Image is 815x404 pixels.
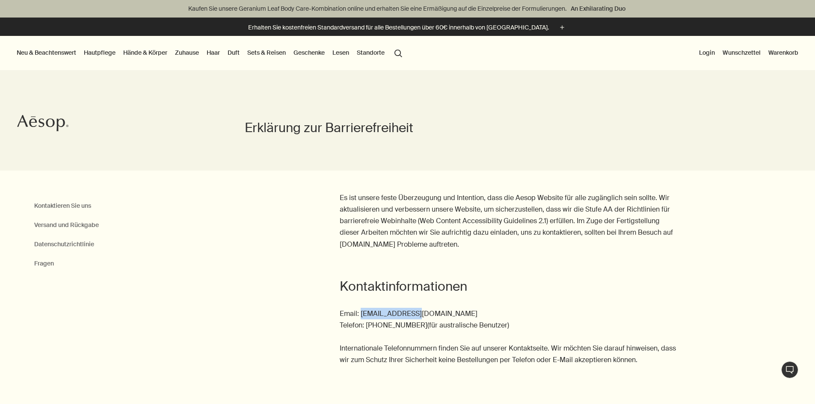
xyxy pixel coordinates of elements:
a: Hände & Körper [122,47,169,58]
a: Fragen [34,258,54,269]
a: Sets & Reisen [246,47,287,58]
p: Erhalten Sie kostenfreien Standardversand für alle Bestellungen über 60€ innerhalb von [GEOGRAPHI... [248,23,549,32]
a: Datenschutzrichtlinie [34,239,94,250]
p: Email: [EMAIL_ADDRESS][DOMAIN_NAME] Telefon: [PHONE_NUMBER](für australische Benutzer) Internatio... [340,308,679,366]
button: Warenkorb [767,47,800,58]
a: Aesop [15,112,71,136]
button: Login [697,47,717,58]
a: An Exhilarating Duo [569,4,627,13]
a: Geschenke [292,47,326,58]
button: Live-Support Chat [781,361,798,378]
a: Hautpflege [82,47,117,58]
a: Versand und Rückgabe [34,220,99,230]
p: Es ist unsere feste Überzeugung und Intention, dass die Aesop Website für alle zugänglich sein so... [340,192,679,250]
p: Kaufen Sie unsere Geranium Leaf Body Care-Kombination online und erhalten Sie eine Ermäßigung auf... [9,4,806,13]
svg: Aesop [17,115,68,132]
nav: supplementary [697,36,800,70]
a: Kontaktieren Sie uns [34,201,91,211]
a: Duft [226,47,241,58]
a: Haar [205,47,222,58]
button: Standorte [355,47,386,58]
a: Wunschzettel [721,47,762,58]
a: Lesen [331,47,351,58]
nav: primary [15,36,406,70]
a: Zuhause [173,47,201,58]
h1: Erklärung zur Barrierefreiheit [245,119,571,136]
h2: Kontaktinformationen [340,278,679,295]
button: Menüpunkt "Suche" öffnen [391,44,406,61]
button: Erhalten Sie kostenfreien Standardversand für alle Bestellungen über 60€ innerhalb von [GEOGRAPHI... [248,23,567,32]
button: Neu & Beachtenswert [15,47,78,58]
